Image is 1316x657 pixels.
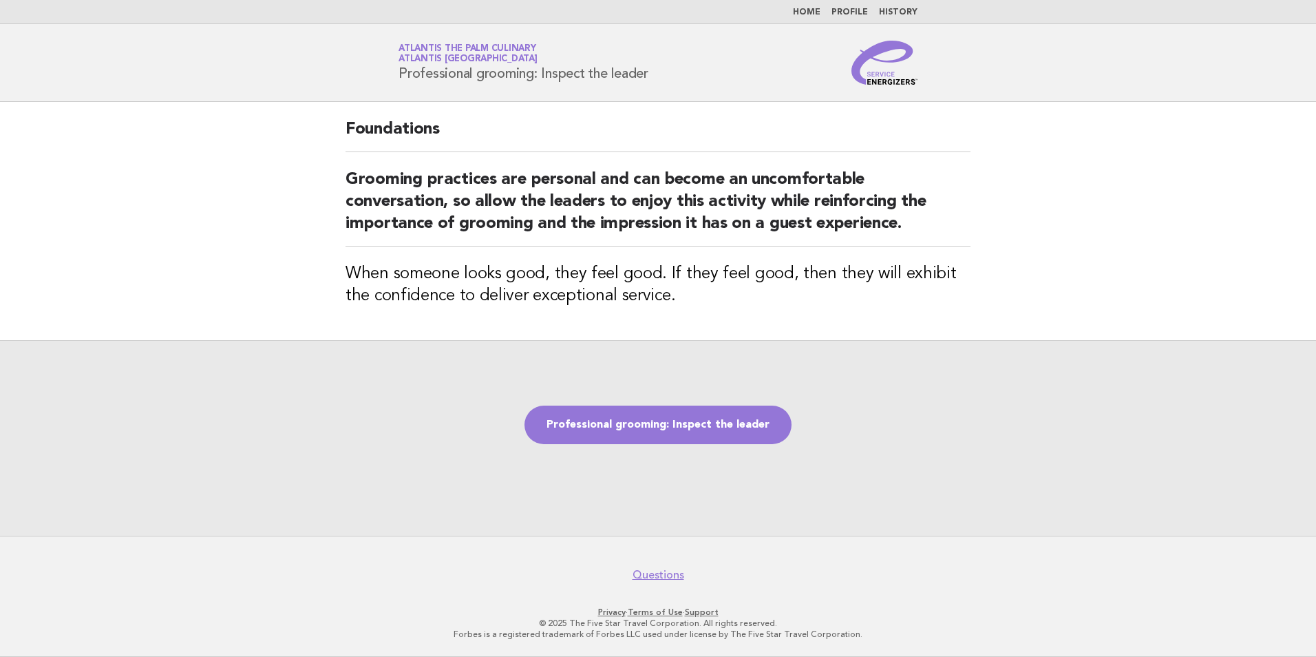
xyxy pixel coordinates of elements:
a: Terms of Use [628,607,683,617]
a: Support [685,607,719,617]
h2: Foundations [346,118,970,152]
a: Privacy [598,607,626,617]
h1: Professional grooming: Inspect the leader [399,45,648,81]
a: Professional grooming: Inspect the leader [524,406,792,444]
h2: Grooming practices are personal and can become an uncomfortable conversation, so allow the leader... [346,169,970,247]
a: Questions [633,568,684,582]
a: History [879,8,917,17]
a: Profile [831,8,868,17]
p: Forbes is a registered trademark of Forbes LLC used under license by The Five Star Travel Corpora... [237,629,1079,640]
p: · · [237,607,1079,618]
a: Home [793,8,820,17]
img: Service Energizers [851,41,917,85]
h3: When someone looks good, they feel good. If they feel good, then they will exhibit the confidence... [346,263,970,307]
span: Atlantis [GEOGRAPHIC_DATA] [399,55,538,64]
a: Atlantis The Palm CulinaryAtlantis [GEOGRAPHIC_DATA] [399,44,538,63]
p: © 2025 The Five Star Travel Corporation. All rights reserved. [237,618,1079,629]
